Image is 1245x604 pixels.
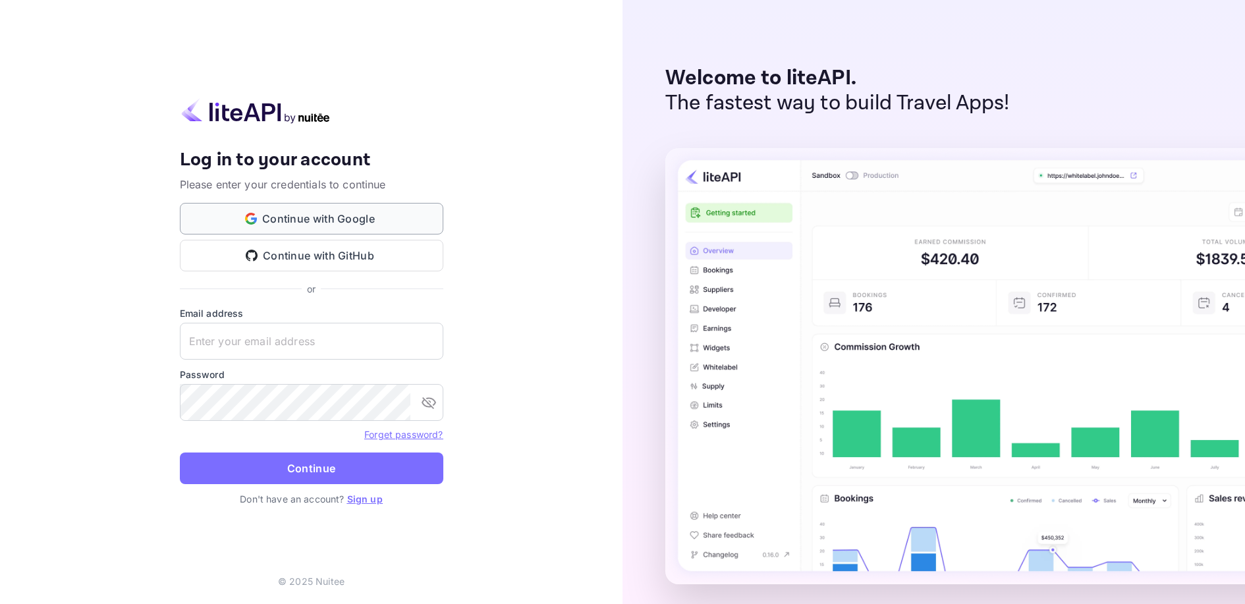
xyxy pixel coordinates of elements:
button: Continue with GitHub [180,240,443,271]
button: toggle password visibility [416,389,442,416]
p: Welcome to liteAPI. [665,66,1010,91]
h4: Log in to your account [180,149,443,172]
a: Forget password? [364,427,443,441]
a: Sign up [347,493,383,505]
label: Password [180,368,443,381]
img: liteapi [180,98,331,124]
button: Continue with Google [180,203,443,234]
p: The fastest way to build Travel Apps! [665,91,1010,116]
label: Email address [180,306,443,320]
input: Enter your email address [180,323,443,360]
button: Continue [180,453,443,484]
p: © 2025 Nuitee [278,574,345,588]
p: Please enter your credentials to continue [180,177,443,192]
p: Don't have an account? [180,492,443,506]
p: or [307,282,316,296]
a: Forget password? [364,429,443,440]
